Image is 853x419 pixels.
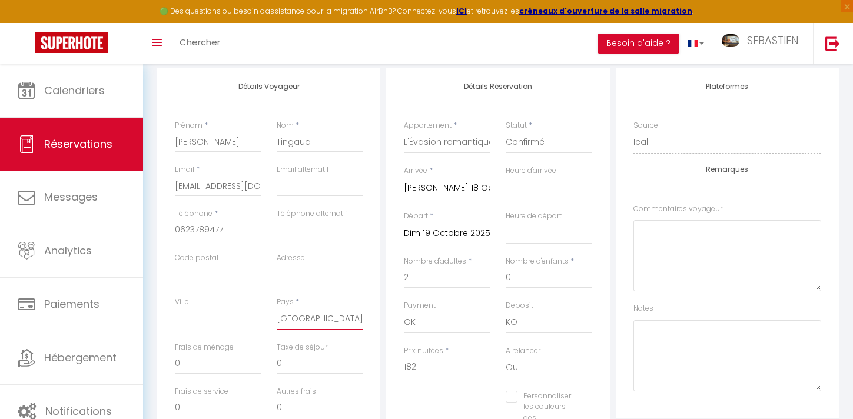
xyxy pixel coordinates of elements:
span: Chercher [180,36,220,48]
label: Appartement [404,120,452,131]
label: Statut [506,120,527,131]
span: Notifications [45,404,112,418]
span: Réservations [44,137,112,151]
label: Départ [404,211,428,222]
label: Taxe de séjour [277,342,327,353]
h4: Remarques [633,165,821,174]
span: Analytics [44,243,92,258]
label: A relancer [506,345,540,357]
img: Super Booking [35,32,108,53]
label: Frais de service [175,386,228,397]
label: Deposit [506,300,533,311]
label: Nombre d'enfants [506,256,569,267]
a: Chercher [171,23,229,64]
label: Nombre d'adultes [404,256,466,267]
label: Notes [633,303,653,314]
label: Payment [404,300,436,311]
span: Messages [44,189,98,204]
a: créneaux d'ouverture de la salle migration [519,6,692,16]
span: Calendriers [44,83,105,98]
label: Prénom [175,120,203,131]
h4: Plateformes [633,82,821,91]
label: Ville [175,297,189,308]
label: Autres frais [277,386,316,397]
span: Paiements [44,297,99,311]
h4: Détails Voyageur [175,82,363,91]
label: Code postal [175,252,218,264]
img: logout [825,36,840,51]
iframe: Chat [803,366,844,410]
img: ... [722,34,739,48]
label: Heure d'arrivée [506,165,556,177]
label: Heure de départ [506,211,562,222]
label: Pays [277,297,294,308]
label: Frais de ménage [175,342,234,353]
span: Hébergement [44,350,117,365]
span: SEBASTIEN [747,33,798,48]
button: Besoin d'aide ? [598,34,679,54]
label: Commentaires voyageur [633,204,722,215]
a: ICI [456,6,467,16]
label: Arrivée [404,165,427,177]
label: Adresse [277,252,305,264]
label: Nom [277,120,294,131]
label: Prix nuitées [404,345,443,357]
label: Email [175,164,194,175]
h4: Détails Réservation [404,82,592,91]
label: Source [633,120,658,131]
a: ... SEBASTIEN [713,23,813,64]
button: Ouvrir le widget de chat LiveChat [9,5,45,40]
label: Email alternatif [277,164,329,175]
label: Téléphone alternatif [277,208,347,220]
label: Téléphone [175,208,213,220]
